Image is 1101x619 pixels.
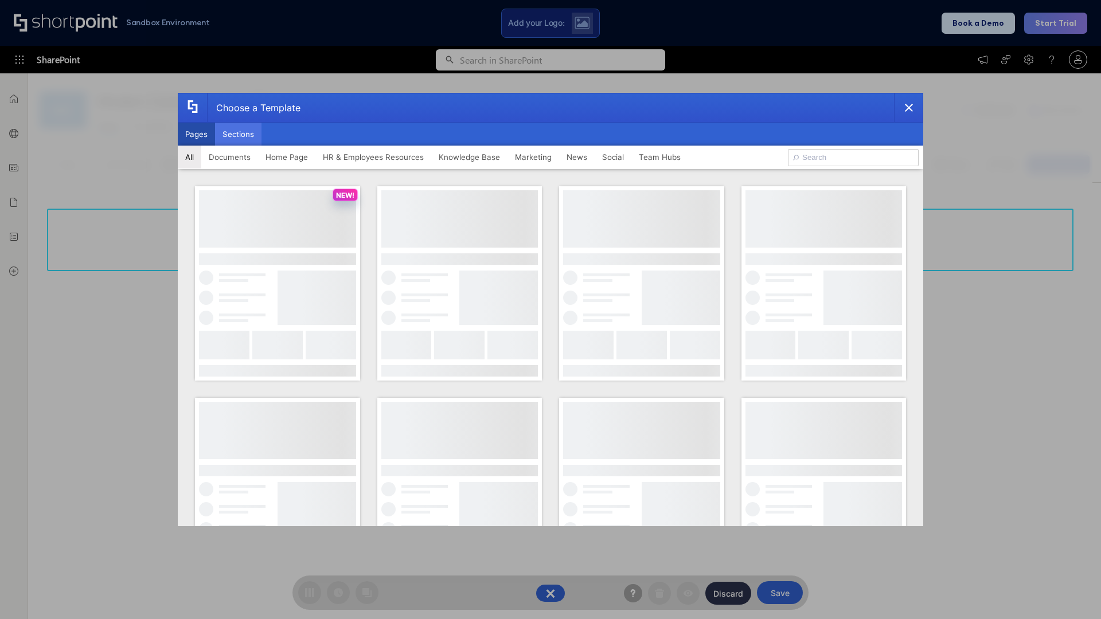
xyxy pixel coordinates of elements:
button: Sections [215,123,261,146]
button: HR & Employees Resources [315,146,431,169]
button: Pages [178,123,215,146]
button: Knowledge Base [431,146,507,169]
button: All [178,146,201,169]
button: Home Page [258,146,315,169]
button: News [559,146,595,169]
input: Search [788,149,919,166]
button: Social [595,146,631,169]
iframe: Chat Widget [1044,564,1101,619]
button: Documents [201,146,258,169]
div: Choose a Template [207,93,300,122]
button: Team Hubs [631,146,688,169]
button: Marketing [507,146,559,169]
p: NEW! [336,191,354,199]
div: template selector [178,93,923,526]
